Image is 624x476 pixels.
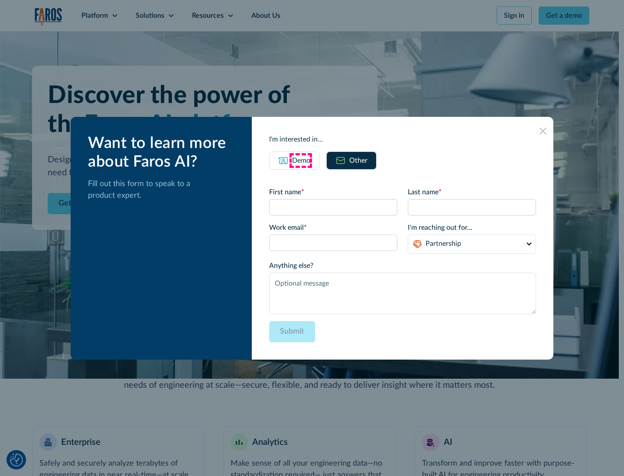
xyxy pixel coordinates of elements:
[269,321,315,342] input: Submit
[269,134,536,145] div: I'm interested in...
[292,155,310,166] div: Demo
[269,187,536,342] form: Email Form
[269,261,536,271] label: Anything else?
[88,134,238,171] div: Want to learn more about Faros AI?
[408,222,536,233] label: I'm reaching out for...
[408,187,536,197] label: Last name
[349,155,367,166] div: Other
[88,178,238,202] p: Fill out this form to speak to a product expert.
[269,187,397,197] label: First name
[269,222,397,233] label: Work email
